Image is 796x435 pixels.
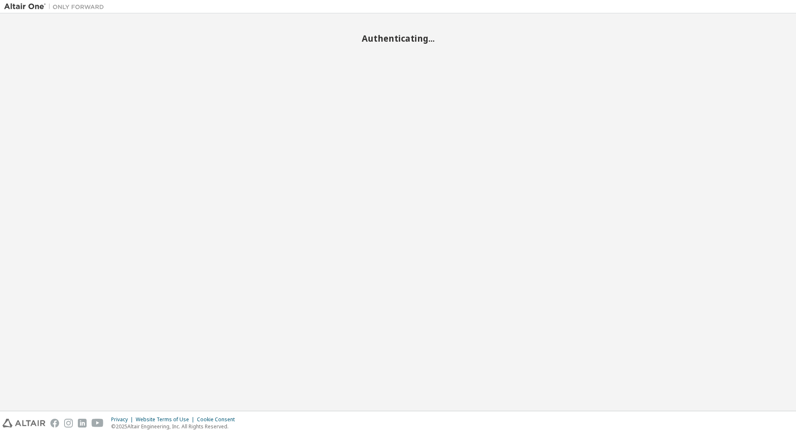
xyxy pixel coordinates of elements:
div: Privacy [111,416,136,423]
img: Altair One [4,2,108,11]
p: © 2025 Altair Engineering, Inc. All Rights Reserved. [111,423,240,430]
img: facebook.svg [50,419,59,427]
img: youtube.svg [92,419,104,427]
div: Website Terms of Use [136,416,197,423]
img: instagram.svg [64,419,73,427]
div: Cookie Consent [197,416,240,423]
img: linkedin.svg [78,419,87,427]
img: altair_logo.svg [2,419,45,427]
h2: Authenticating... [4,33,792,44]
